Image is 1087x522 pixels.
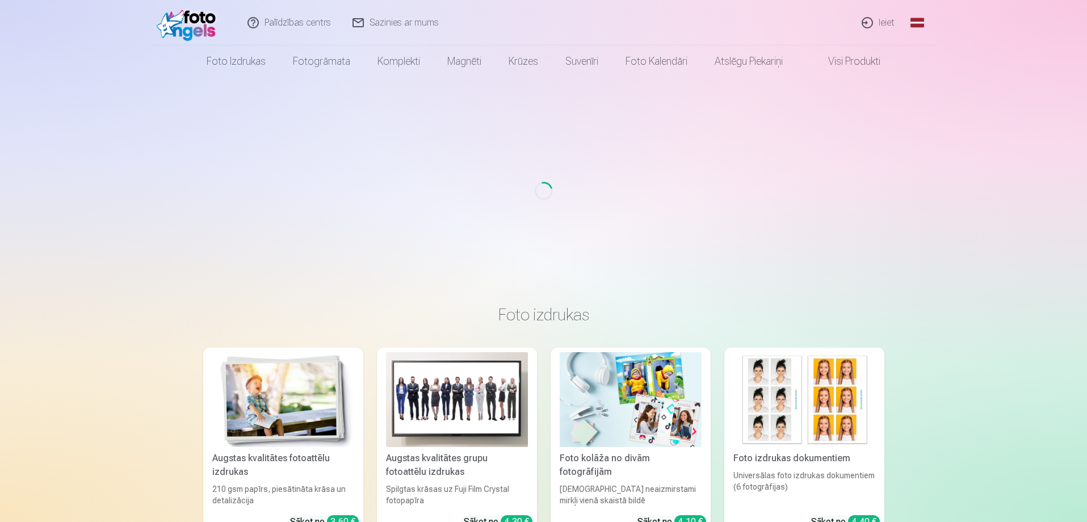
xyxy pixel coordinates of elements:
div: Spilgtas krāsas uz Fuji Film Crystal fotopapīra [381,483,532,506]
a: Visi produkti [796,45,894,77]
a: Foto kalendāri [612,45,701,77]
div: Augstas kvalitātes fotoattēlu izdrukas [208,452,359,479]
div: Universālas foto izdrukas dokumentiem (6 fotogrāfijas) [729,470,880,506]
a: Krūzes [495,45,552,77]
a: Atslēgu piekariņi [701,45,796,77]
img: /fa1 [157,5,222,41]
a: Suvenīri [552,45,612,77]
div: Foto kolāža no divām fotogrāfijām [555,452,706,479]
a: Magnēti [434,45,495,77]
div: 210 gsm papīrs, piesātināta krāsa un detalizācija [208,483,359,506]
div: [DEMOGRAPHIC_DATA] neaizmirstami mirkļi vienā skaistā bildē [555,483,706,506]
a: Komplekti [364,45,434,77]
a: Fotogrāmata [279,45,364,77]
a: Foto izdrukas [193,45,279,77]
img: Foto kolāža no divām fotogrāfijām [560,352,702,447]
h3: Foto izdrukas [212,304,875,325]
img: Foto izdrukas dokumentiem [733,352,875,447]
img: Augstas kvalitātes grupu fotoattēlu izdrukas [386,352,528,447]
img: Augstas kvalitātes fotoattēlu izdrukas [212,352,354,447]
div: Augstas kvalitātes grupu fotoattēlu izdrukas [381,452,532,479]
div: Foto izdrukas dokumentiem [729,452,880,465]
